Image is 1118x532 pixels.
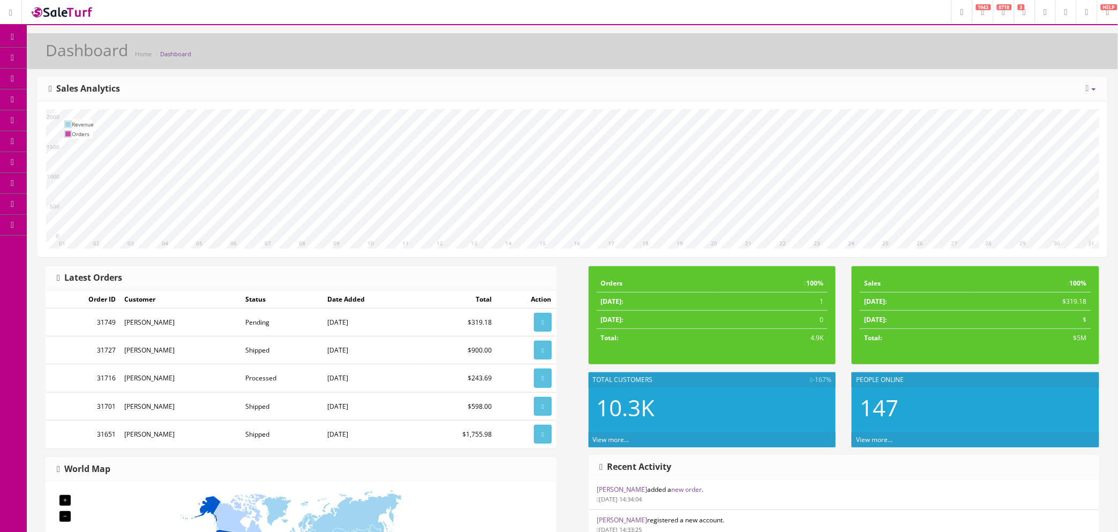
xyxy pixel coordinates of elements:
td: 31701 [46,392,120,420]
span: 3 [1018,4,1025,10]
td: Shipped [242,392,323,420]
td: [DATE] [323,420,418,448]
a: View more... [856,435,892,444]
td: Revenue [72,119,94,129]
a: Dashboard [160,50,191,58]
strong: [DATE]: [864,315,887,324]
td: $243.69 [418,364,496,392]
a: [PERSON_NAME] [597,515,648,524]
td: [PERSON_NAME] [120,420,242,448]
h3: Recent Activity [600,462,672,472]
td: Pending [242,309,323,336]
td: 100% [718,274,828,293]
td: 31749 [46,309,120,336]
td: 0 [718,311,828,329]
h3: Latest Orders [57,273,122,283]
td: Orders [72,129,94,139]
td: 31727 [46,336,120,364]
span: HELP [1101,4,1117,10]
a: Home [135,50,152,58]
td: Action [496,290,556,309]
td: Customer [120,290,242,309]
a: [PERSON_NAME] [597,485,648,494]
strong: [DATE]: [864,297,887,306]
a: View more... [593,435,629,444]
small: [DATE] 14:34:04 [597,495,642,503]
td: Shipped [242,420,323,448]
td: [PERSON_NAME] [120,364,242,392]
h2: 10.3K [597,395,828,420]
td: Processed [242,364,323,392]
td: Order ID [46,290,120,309]
div: + [59,495,71,506]
td: $5M [973,329,1091,347]
div: − [59,511,71,522]
td: [DATE] [323,336,418,364]
a: new order [672,485,702,494]
td: 31651 [46,420,120,448]
td: $319.18 [418,309,496,336]
td: 1 [718,293,828,311]
strong: Total: [864,333,882,342]
div: People Online [852,372,1099,387]
h3: Sales Analytics [49,84,120,94]
img: SaleTurf [30,5,94,19]
td: $1,755.98 [418,420,496,448]
td: [DATE] [323,392,418,420]
span: 1943 [976,4,991,10]
td: $598.00 [418,392,496,420]
h3: World Map [57,464,110,474]
li: added a . [589,479,1099,510]
td: [DATE] [323,364,418,392]
td: 4.9K [718,329,828,347]
span: 8718 [997,4,1012,10]
td: [PERSON_NAME] [120,309,242,336]
h2: 147 [860,395,1091,420]
td: Status [242,290,323,309]
td: Date Added [323,290,418,309]
td: Shipped [242,336,323,364]
h1: Dashboard [46,41,128,59]
div: Total Customers [589,372,836,387]
td: Sales [860,274,972,293]
td: 100% [973,274,1091,293]
td: [DATE] [323,309,418,336]
strong: [DATE]: [601,297,624,306]
td: Orders [597,274,718,293]
td: $319.18 [973,293,1091,311]
td: 31716 [46,364,120,392]
td: Total [418,290,496,309]
strong: [DATE]: [601,315,624,324]
span: -167% [811,375,831,385]
strong: Total: [601,333,619,342]
td: [PERSON_NAME] [120,392,242,420]
td: [PERSON_NAME] [120,336,242,364]
td: $900.00 [418,336,496,364]
td: $ [973,311,1091,329]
